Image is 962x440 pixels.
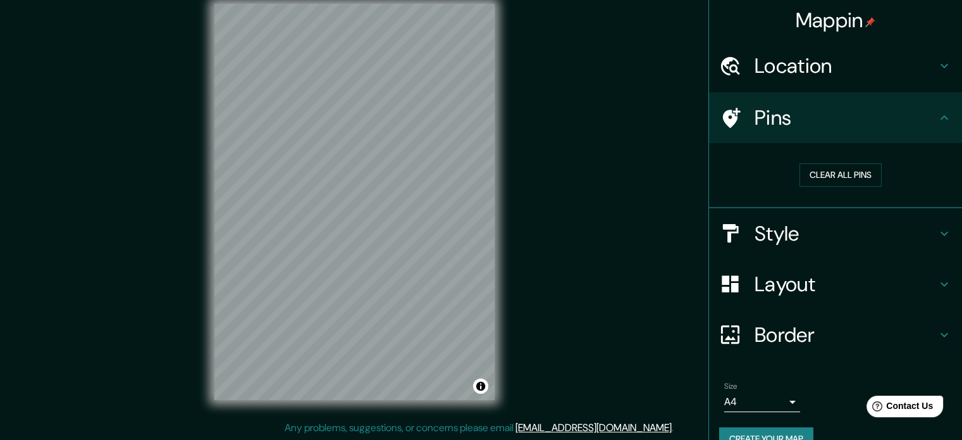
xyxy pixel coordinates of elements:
div: Border [709,310,962,360]
h4: Location [755,53,937,79]
div: Pins [709,92,962,143]
h4: Pins [755,105,937,130]
label: Size [724,380,737,391]
p: Any problems, suggestions, or concerns please email . [285,420,674,436]
div: . [674,420,675,436]
h4: Layout [755,272,937,297]
div: Style [709,208,962,259]
h4: Border [755,322,937,348]
h4: Mappin [796,8,876,33]
div: . [675,420,678,436]
a: [EMAIL_ADDRESS][DOMAIN_NAME] [515,421,672,434]
iframe: Help widget launcher [849,391,948,426]
div: Location [709,41,962,91]
div: Layout [709,259,962,310]
div: A4 [724,392,800,412]
img: pin-icon.png [865,17,875,27]
h4: Style [755,221,937,246]
button: Toggle attribution [473,379,488,394]
canvas: Map [214,4,495,400]
button: Clear all pins [799,163,882,187]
